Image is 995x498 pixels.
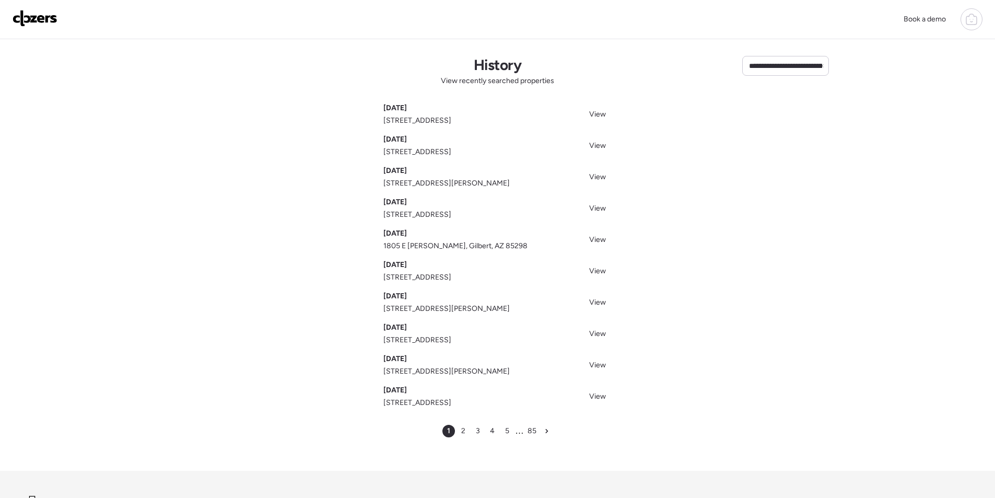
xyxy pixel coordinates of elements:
span: [DATE] [383,322,407,333]
a: View [583,263,612,278]
span: [STREET_ADDRESS][PERSON_NAME] [383,304,510,314]
h1: History [474,56,521,74]
a: View [583,137,612,153]
a: View [583,388,612,403]
span: 1 [447,426,450,436]
span: [DATE] [383,134,407,145]
span: [STREET_ADDRESS][PERSON_NAME] [383,178,510,189]
a: View [583,357,612,372]
span: View [589,298,606,307]
a: View [583,169,612,184]
span: [DATE] [383,103,407,113]
span: View [589,110,606,119]
a: View [583,231,612,247]
span: View [589,141,606,150]
span: [STREET_ADDRESS][PERSON_NAME] [383,366,510,377]
span: Book a demo [904,15,946,24]
span: View recently searched properties [441,76,554,86]
span: [DATE] [383,354,407,364]
span: [STREET_ADDRESS] [383,398,451,408]
span: View [589,392,606,401]
span: 2 [461,426,465,436]
span: [STREET_ADDRESS] [383,335,451,345]
a: View [583,326,612,341]
span: View [589,361,606,369]
span: 5 [505,426,509,436]
span: 1805 E [PERSON_NAME], Gilbert, AZ 85298 [383,241,528,251]
span: [STREET_ADDRESS] [383,115,451,126]
span: [DATE] [383,166,407,176]
span: 4 [490,426,495,436]
span: View [589,329,606,338]
span: 85 [528,426,536,436]
span: [STREET_ADDRESS] [383,147,451,157]
a: View [583,294,612,309]
span: [STREET_ADDRESS] [383,272,451,283]
span: View [589,235,606,244]
span: [DATE] [383,228,407,239]
span: View [589,172,606,181]
span: View [589,204,606,213]
span: [STREET_ADDRESS] [383,210,451,220]
a: View [583,200,612,215]
span: [DATE] [383,197,407,207]
span: [DATE] [383,291,407,302]
span: [DATE] [383,385,407,396]
span: 3 [476,426,480,436]
span: [DATE] [383,260,407,270]
span: … [516,426,524,436]
span: View [589,267,606,275]
a: View [583,106,612,121]
img: Logo [13,10,57,27]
